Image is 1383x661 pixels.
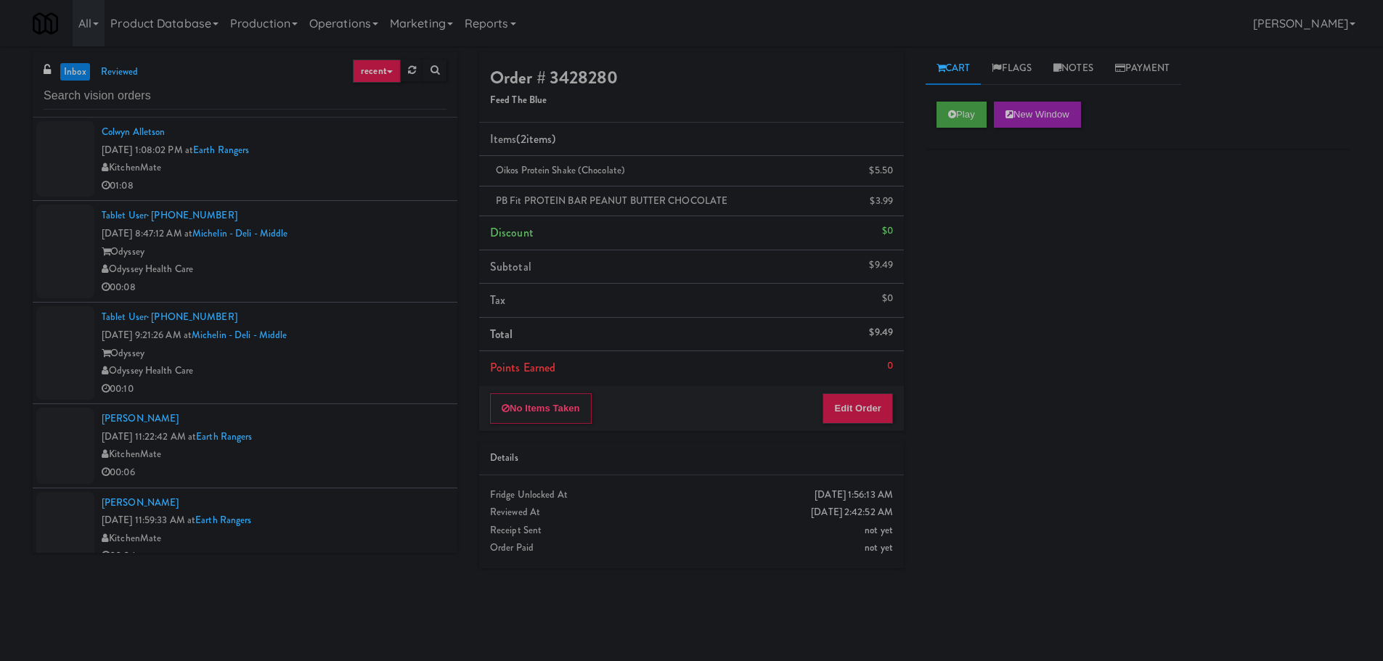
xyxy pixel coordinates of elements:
a: Colwyn Alletson [102,125,166,139]
div: 0 [887,357,893,375]
div: Odyssey Health Care [102,362,446,380]
div: Details [490,449,893,467]
li: Colwyn Alletson[DATE] 1:08:02 PM atEarth RangersKitchenMate01:08 [33,118,457,201]
div: [DATE] 2:42:52 AM [811,504,893,522]
div: Fridge Unlocked At [490,486,893,504]
div: $5.50 [869,162,893,180]
div: Odyssey Health Care [102,260,446,279]
span: · [PHONE_NUMBER] [147,208,237,222]
div: $9.49 [869,324,893,342]
a: reviewed [97,63,142,81]
span: Points Earned [490,359,555,376]
div: Order Paid [490,539,893,557]
span: Tax [490,292,505,308]
li: Tablet User· [PHONE_NUMBER][DATE] 8:47:12 AM atMichelin - Deli - MiddleOdysseyOdyssey Health Care... [33,201,457,303]
span: (2 ) [516,131,555,147]
a: Notes [1043,52,1104,85]
span: · [PHONE_NUMBER] [147,310,237,324]
div: KitchenMate [102,446,446,464]
img: Micromart [33,11,58,36]
a: Tablet User· [PHONE_NUMBER] [102,208,237,222]
div: KitchenMate [102,530,446,548]
ng-pluralize: items [526,131,552,147]
a: Payment [1104,52,1181,85]
span: Subtotal [490,258,531,275]
span: [DATE] 9:21:26 AM at [102,328,192,342]
span: Items [490,131,555,147]
span: [DATE] 11:22:42 AM at [102,430,196,443]
a: Cart [926,52,982,85]
span: [DATE] 1:08:02 PM at [102,143,193,157]
div: Odyssey [102,345,446,363]
h4: Order # 3428280 [490,68,893,87]
a: inbox [60,63,90,81]
div: $0 [882,290,893,308]
div: 00:08 [102,279,446,297]
li: [PERSON_NAME][DATE] 11:59:33 AM atEarth RangersKitchenMate00:04 [33,488,457,572]
span: Oikos Protein Shake (Chocolate) [496,163,625,177]
button: No Items Taken [490,393,592,424]
div: Receipt Sent [490,522,893,540]
div: KitchenMate [102,159,446,177]
span: not yet [865,523,893,537]
span: [DATE] 8:47:12 AM at [102,226,192,240]
a: [PERSON_NAME] [102,496,179,509]
a: recent [353,59,401,83]
span: [DATE] 11:59:33 AM at [102,513,195,527]
span: Total [490,326,513,342]
button: Edit Order [823,393,893,424]
li: [PERSON_NAME][DATE] 11:22:42 AM atEarth RangersKitchenMate00:06 [33,404,457,488]
a: Tablet User· [PHONE_NUMBER] [102,310,237,324]
div: 01:08 [102,177,446,195]
li: Tablet User· [PHONE_NUMBER][DATE] 9:21:26 AM atMichelin - Deli - MiddleOdysseyOdyssey Health Care... [33,303,457,404]
div: $3.99 [870,192,893,210]
div: [DATE] 1:56:13 AM [815,486,893,504]
button: New Window [994,102,1081,128]
a: Flags [981,52,1043,85]
input: Search vision orders [44,83,446,110]
span: Discount [490,224,534,241]
a: Earth Rangers [193,143,249,157]
div: $9.49 [869,256,893,274]
a: Earth Rangers [195,513,251,527]
span: not yet [865,541,893,554]
span: PB Fit PROTEIN BAR PEANUT BUTTER CHOCOLATE [496,194,727,208]
a: [PERSON_NAME] [102,411,179,425]
div: Reviewed At [490,504,893,522]
a: Earth Rangers [196,430,252,443]
div: 00:06 [102,464,446,482]
div: 00:04 [102,547,446,565]
div: 00:10 [102,380,446,398]
a: Michelin - Deli - Middle [192,328,287,342]
a: Michelin - Deli - Middle [192,226,287,240]
button: Play [937,102,987,128]
div: $0 [882,222,893,240]
h5: Feed The Blue [490,95,893,106]
div: Odyssey [102,243,446,261]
